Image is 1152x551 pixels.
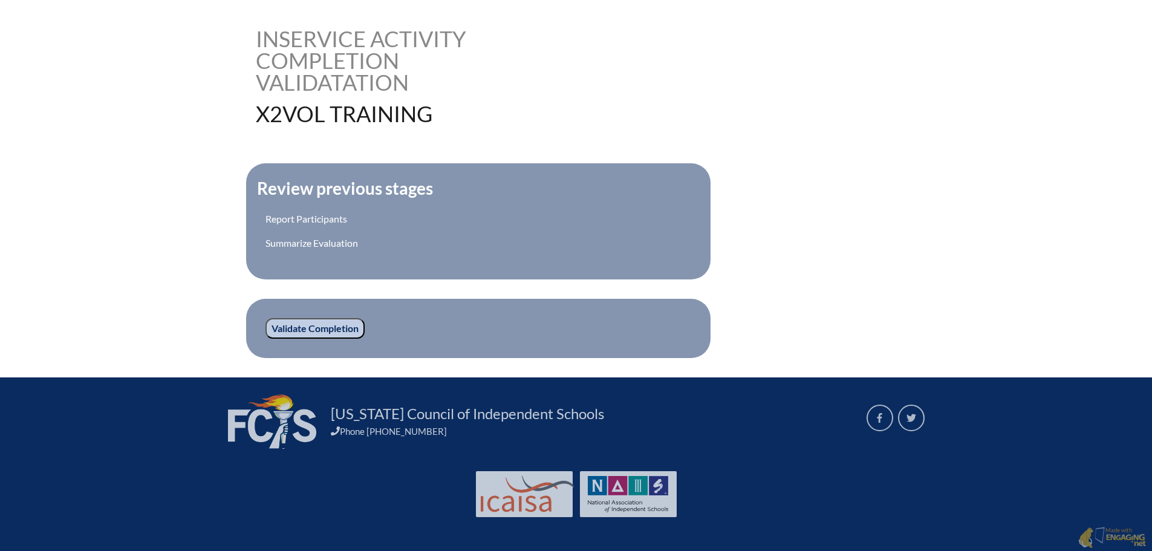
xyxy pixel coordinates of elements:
[588,476,669,512] img: NAIS Logo
[1105,527,1146,549] p: Made with
[265,213,347,224] a: Report Participants
[326,404,609,423] a: [US_STATE] Council of Independent Schools
[481,476,574,512] img: Int'l Council Advancing Independent School Accreditation logo
[265,318,365,339] input: Validate Completion
[256,178,434,198] legend: Review previous stages
[331,426,852,437] div: Phone [PHONE_NUMBER]
[1105,533,1146,548] img: Engaging - Bring it online
[1078,527,1093,549] img: Engaging - Bring it online
[256,103,653,125] h1: X2Vol Training
[265,237,358,249] a: Summarize Evaluation
[256,28,500,93] h1: Inservice Activity Completion Validatation
[1095,527,1107,544] img: Engaging - Bring it online
[228,394,316,449] img: FCIS_logo_white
